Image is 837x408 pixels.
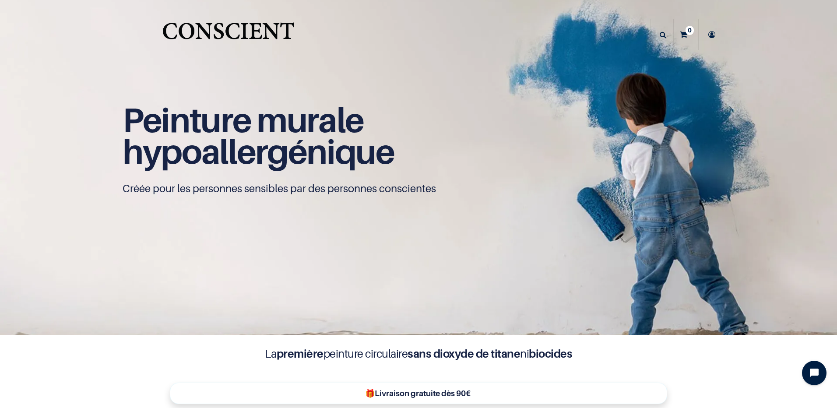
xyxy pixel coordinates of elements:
span: Peinture murale [123,99,364,140]
b: première [277,347,324,360]
b: sans dioxyde de titane [408,347,520,360]
sup: 0 [686,26,694,35]
b: biocides [529,347,572,360]
span: hypoallergénique [123,131,394,172]
a: Logo of CONSCIENT [161,18,296,52]
b: 🎁Livraison gratuite dès 90€ [365,389,471,398]
p: Créée pour les personnes sensibles par des personnes conscientes [123,182,714,196]
h4: La peinture circulaire ni [243,345,594,362]
img: CONSCIENT [161,18,296,52]
a: 0 [674,19,698,50]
